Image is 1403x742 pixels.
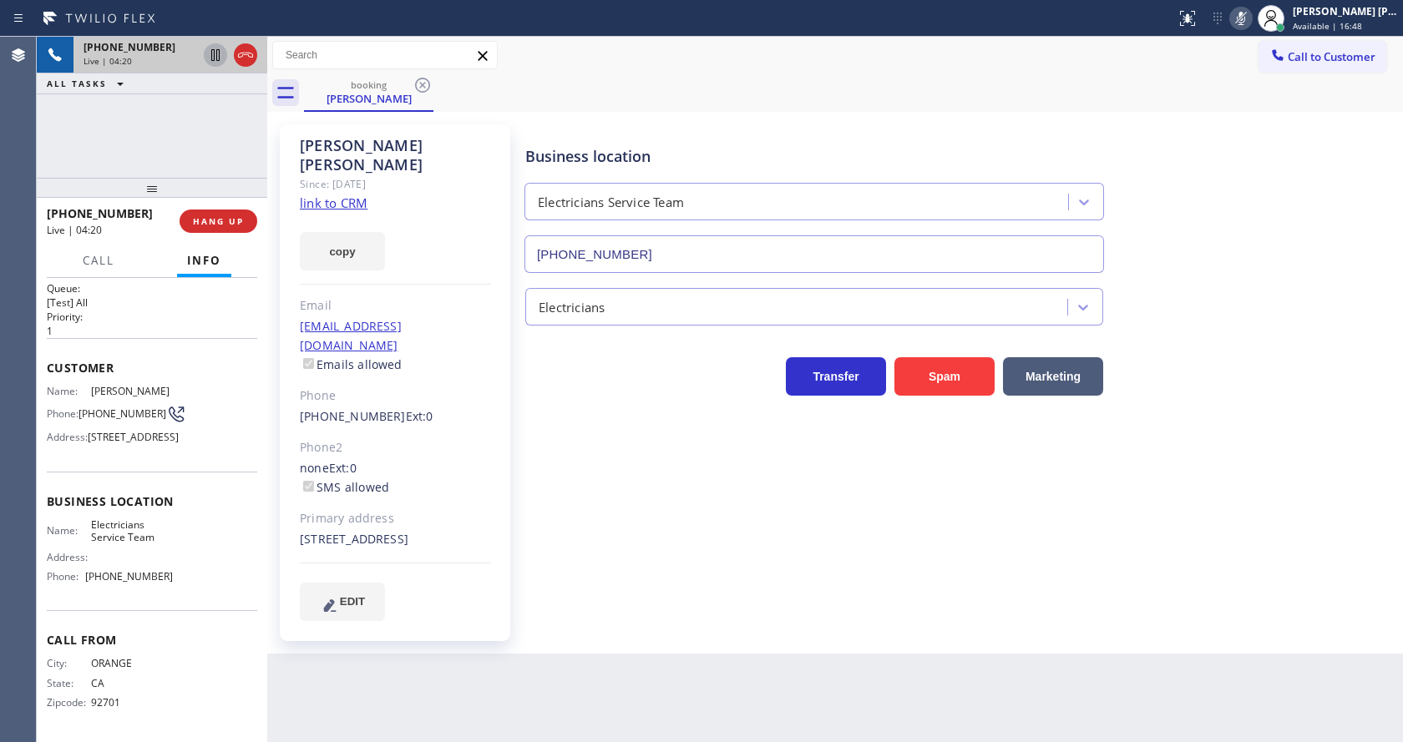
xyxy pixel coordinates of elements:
div: [PERSON_NAME] [PERSON_NAME] [300,136,491,174]
a: [PHONE_NUMBER] [300,408,406,424]
button: Spam [894,357,995,396]
div: Email [300,296,491,315]
input: Emails allowed [303,358,314,369]
span: [PHONE_NUMBER] [84,40,175,54]
div: Primary address [300,509,491,528]
span: Ext: 0 [329,460,357,476]
span: 92701 [91,696,174,709]
span: ORANGE [91,657,174,669]
span: [PERSON_NAME] [91,385,174,397]
span: [PHONE_NUMBER] [79,407,166,420]
span: Customer [47,360,257,376]
button: Marketing [1003,357,1103,396]
span: State: [47,677,91,689]
input: Search [273,42,497,68]
div: [STREET_ADDRESS] [300,530,491,549]
div: John Vasquez [306,74,432,110]
a: link to CRM [300,194,367,211]
button: Hold Customer [204,43,227,67]
h2: Priority: [47,310,257,324]
span: Name: [47,524,91,537]
button: Hang up [234,43,257,67]
span: CA [91,677,174,689]
span: ALL TASKS [47,78,107,89]
button: ALL TASKS [37,73,140,93]
button: Call to Customer [1259,41,1386,73]
div: Business location [525,145,1103,168]
span: Address: [47,431,88,443]
div: [PERSON_NAME] [306,91,432,106]
p: 1 [47,324,257,338]
span: Call [83,253,114,268]
div: [PERSON_NAME] [PERSON_NAME] [1293,4,1398,18]
span: Info [187,253,221,268]
button: EDIT [300,583,385,621]
button: Info [177,245,231,277]
button: Mute [1229,7,1253,30]
div: booking [306,78,432,91]
span: Call to Customer [1288,49,1375,64]
span: EDIT [340,595,365,608]
div: Since: [DATE] [300,174,491,194]
span: HANG UP [193,215,244,227]
div: Electricians [539,297,605,316]
span: Business location [47,493,257,509]
span: Phone: [47,407,79,420]
span: [PHONE_NUMBER] [85,570,173,583]
span: [PHONE_NUMBER] [47,205,153,221]
span: Phone: [47,570,85,583]
label: SMS allowed [300,479,389,495]
span: Electricians Service Team [91,518,174,544]
a: [EMAIL_ADDRESS][DOMAIN_NAME] [300,318,402,353]
span: City: [47,657,91,669]
span: Address: [47,551,91,563]
span: [STREET_ADDRESS] [88,431,179,443]
div: Electricians Service Team [538,193,684,212]
button: HANG UP [180,209,257,233]
span: Name: [47,385,91,397]
span: Live | 04:20 [47,223,102,237]
input: Phone Number [524,235,1104,273]
h2: Queue: [47,281,257,295]
span: Call From [47,632,257,648]
div: Phone [300,386,491,406]
button: copy [300,232,385,270]
span: Zipcode: [47,696,91,709]
div: none [300,459,491,497]
input: SMS allowed [303,481,314,492]
span: Ext: 0 [406,408,433,424]
span: Live | 04:20 [84,55,132,67]
p: [Test] All [47,295,257,310]
span: Available | 16:48 [1293,20,1362,32]
label: Emails allowed [300,356,403,372]
button: Call [73,245,124,277]
div: Phone2 [300,438,491,457]
button: Transfer [786,357,886,396]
